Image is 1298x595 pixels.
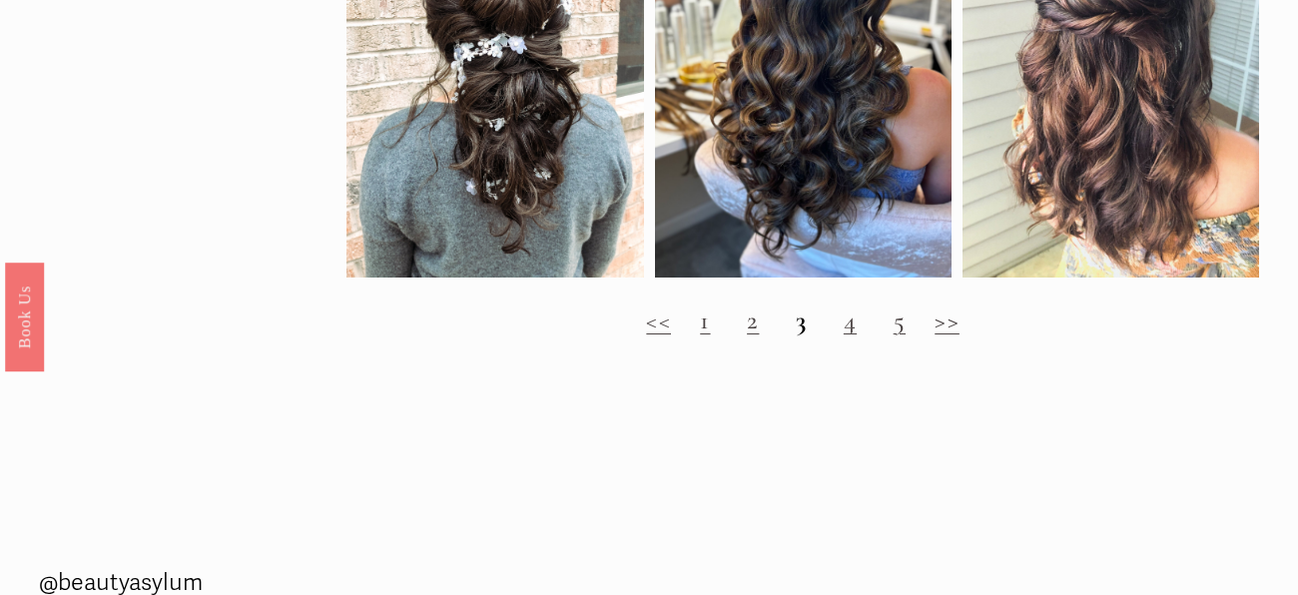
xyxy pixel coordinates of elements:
[646,304,671,336] a: <<
[844,304,857,336] a: 4
[700,304,710,336] a: 1
[5,263,44,371] a: Book Us
[894,304,906,336] a: 5
[747,304,759,336] a: 2
[796,304,807,336] strong: 3
[935,304,960,336] a: >>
